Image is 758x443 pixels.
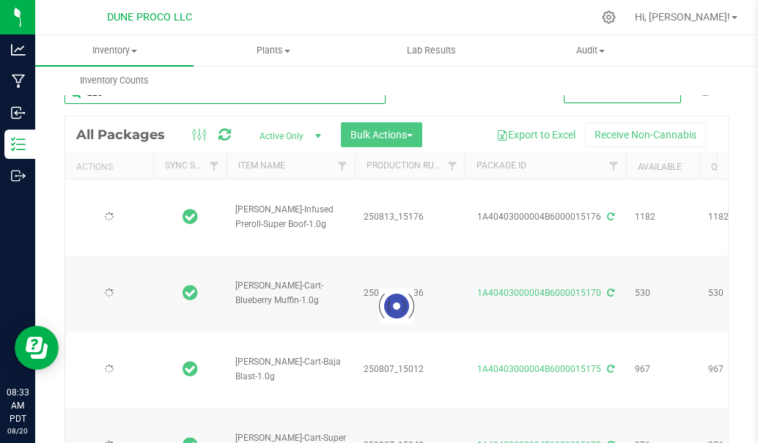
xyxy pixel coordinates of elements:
a: Inventory [35,35,194,66]
span: Audit [512,44,669,57]
inline-svg: Inbound [11,105,26,120]
a: Inventory Counts [35,65,194,96]
p: 08:33 AM PDT [7,386,29,425]
p: 08/20 [7,425,29,436]
span: Plants [194,44,351,57]
inline-svg: Analytics [11,42,26,57]
div: Manage settings [600,10,618,24]
span: Inventory Counts [60,74,169,87]
inline-svg: Manufacturing [11,74,26,89]
a: Audit [511,35,669,66]
inline-svg: Outbound [11,168,26,183]
inline-svg: Inventory [11,137,26,152]
a: Plants [194,35,352,66]
span: DUNE PROCO LLC [107,11,192,23]
span: Lab Results [387,44,476,57]
a: Lab Results [353,35,511,66]
span: Hi, [PERSON_NAME]! [635,11,730,23]
iframe: Resource center [15,326,59,370]
span: Inventory [35,44,194,57]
